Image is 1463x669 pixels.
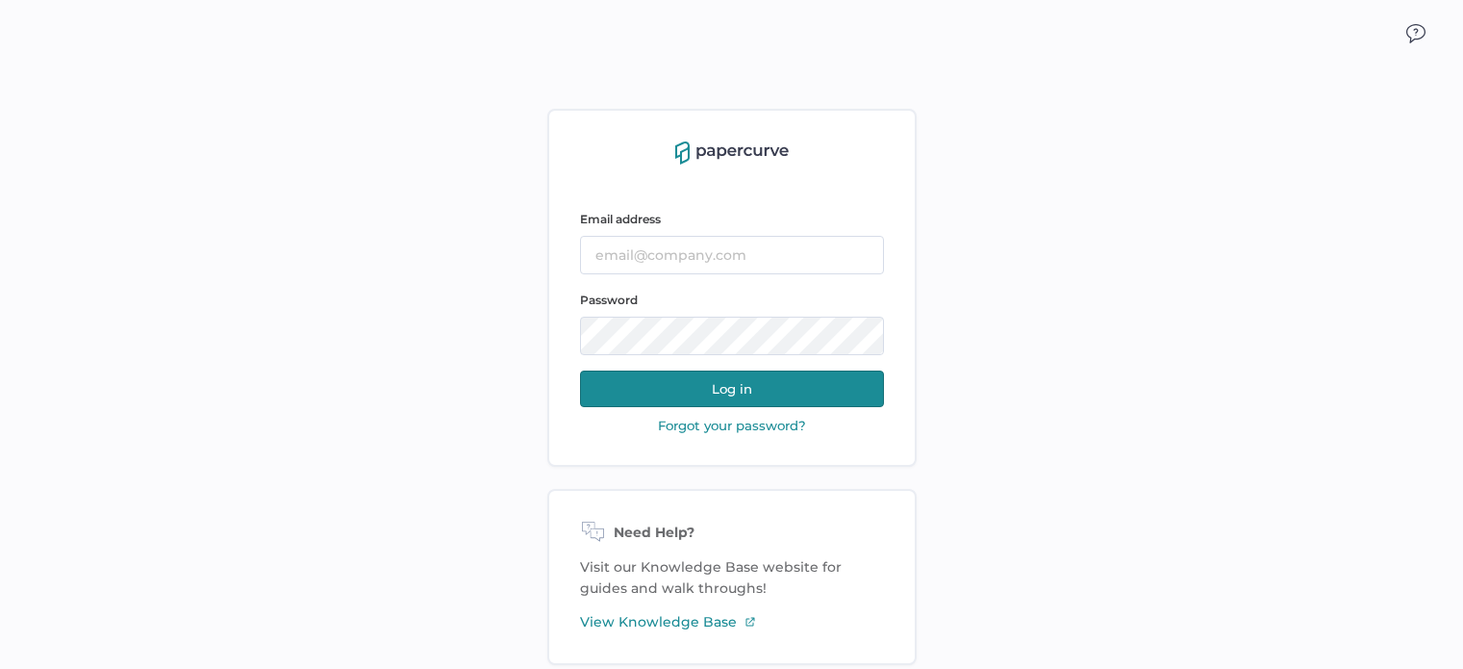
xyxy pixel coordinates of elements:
img: need-help-icon.d526b9f7.svg [580,522,606,545]
button: Forgot your password? [652,417,812,434]
button: Log in [580,371,884,407]
span: Email address [580,212,661,226]
span: Password [580,293,638,307]
span: View Knowledge Base [580,611,737,632]
div: Need Help? [580,522,884,545]
img: icon_chat.2bd11823.svg [1406,24,1425,43]
img: external-link-icon-3.58f4c051.svg [744,616,756,628]
img: papercurve-logo-colour.7244d18c.svg [675,142,789,165]
input: email@company.com [580,236,884,274]
div: Visit our Knowledge Base website for guides and walk throughs! [547,489,917,665]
